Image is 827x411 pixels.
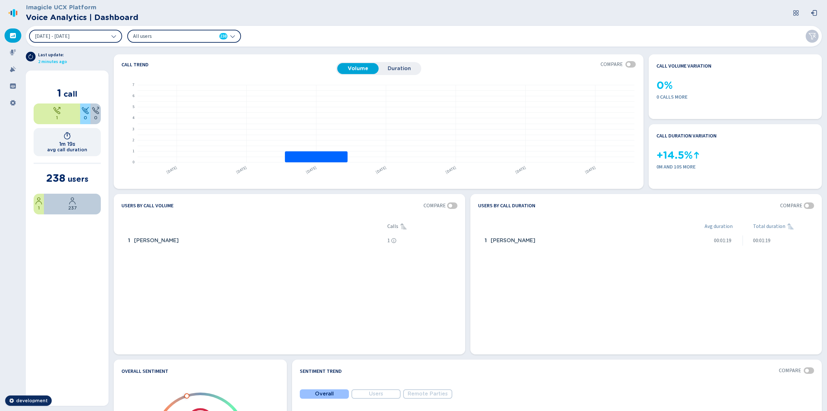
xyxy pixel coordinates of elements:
text: 4 [132,115,134,121]
span: 1 [56,114,58,121]
span: 00:01:19 [714,237,731,244]
div: Avg duration [705,222,733,230]
span: call [64,89,77,99]
span: Remote Parties [408,391,448,397]
span: [PERSON_NAME] [491,237,535,244]
h3: Imagicle UCX Platform [26,3,138,12]
svg: telephone-outbound [53,107,61,114]
svg: user-profile [68,197,76,205]
span: Compare [601,60,623,68]
div: 0.42% [34,194,44,214]
span: [PERSON_NAME] [134,237,179,244]
svg: groups-filled [10,83,16,89]
button: development [5,395,52,406]
button: Volume [337,63,379,74]
span: Compare [424,202,446,210]
svg: unknown-call [92,107,99,114]
span: Compare [779,367,801,374]
text: 2 [132,138,134,143]
svg: info-circle [391,238,396,243]
h2: avg call duration [47,147,87,152]
div: Calls [387,222,457,230]
span: 0 [84,114,87,121]
svg: dashboard-filled [10,32,16,39]
svg: alarm-filled [10,66,16,72]
h4: Users by call duration [478,202,535,210]
div: 0% [80,103,90,124]
span: 0m and 10s more [656,163,814,171]
span: users [68,174,89,184]
text: [DATE] [235,165,248,175]
span: 1 [128,237,130,244]
span: +14.5% [656,147,693,163]
svg: box-arrow-left [811,10,817,16]
span: 237 [68,205,77,211]
svg: chevron-down [111,34,116,39]
text: [DATE] [514,165,527,175]
div: Alarms [5,62,21,76]
span: Calls [387,222,398,230]
h1: 1m 19s [59,141,75,147]
div: Sorted ascending, click to sort descending [400,222,407,230]
span: 238 [220,33,227,39]
span: 1 [387,237,390,244]
span: All users [133,33,207,40]
span: 0% [656,78,673,93]
text: [DATE] [584,165,597,175]
div: Stefano PalliccaSync [482,234,669,247]
div: Stefano PalliccaSync [125,234,385,247]
span: Last update: [38,52,67,59]
span: 1 [38,205,40,211]
text: 5 [132,104,134,110]
svg: arrow-clockwise [28,54,33,59]
button: Users [351,389,401,399]
svg: timer [63,132,71,140]
div: 100% [34,103,80,124]
div: Sorted ascending, click to sort descending [787,222,794,230]
span: 2 minutes ago [38,59,67,65]
h4: Call duration variation [656,132,717,140]
span: 00:01:19 [753,237,770,244]
text: 6 [132,93,134,99]
button: Duration [379,63,420,74]
svg: sortAscending [400,222,407,230]
span: development [16,397,48,404]
text: [DATE] [445,165,457,175]
text: [DATE] [375,165,387,175]
h4: Call volume variation [656,62,711,70]
h4: Overall Sentiment [121,367,168,375]
h2: Voice Analytics | Dashboard [26,12,138,23]
div: Settings [5,96,21,110]
span: Users [369,391,383,397]
button: [DATE] - [DATE] [29,30,122,43]
span: 1 [57,87,61,99]
text: 7 [132,82,134,88]
span: Compare [780,202,802,210]
div: 99.58% [44,194,101,214]
text: [DATE] [165,165,178,175]
span: 0 [94,114,97,121]
svg: kpi-up [693,151,700,159]
span: Duration [381,66,417,71]
svg: user-profile [35,197,43,205]
svg: chevron-down [230,34,235,39]
span: Overall [315,391,334,397]
svg: mic-fill [10,49,16,56]
svg: telephone-inbound [81,107,89,114]
div: Groups [5,79,21,93]
span: 238 [46,172,65,184]
span: 0 calls more [656,93,814,101]
span: Total duration [753,222,785,230]
button: Overall [300,389,349,399]
text: 0 [132,160,134,165]
text: 1 [132,149,134,154]
h4: Sentiment Trend [300,367,342,375]
svg: sortAscending [787,222,794,230]
h4: Call trend [121,62,336,67]
h4: Users by call volume [121,202,173,210]
svg: funnel-disabled [808,32,816,40]
span: [DATE] - [DATE] [35,34,70,39]
div: Recordings [5,45,21,59]
button: Remote Parties [403,389,452,399]
text: [DATE] [305,165,318,175]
